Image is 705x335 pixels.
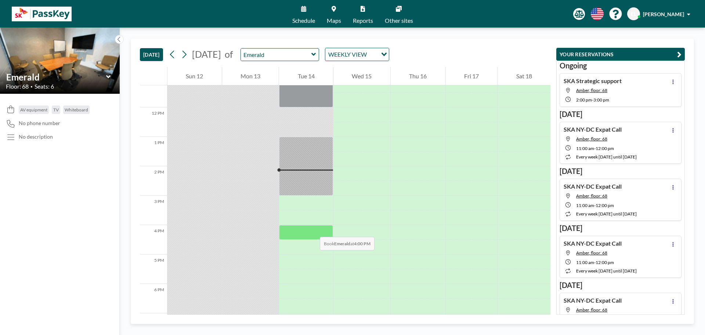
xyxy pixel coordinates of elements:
div: 2 PM [140,166,167,196]
h4: SKA NY-DC Expat Call [564,126,622,133]
b: Emerald [334,241,350,246]
span: [PERSON_NAME] [643,11,684,17]
span: Schedule [292,18,315,24]
h4: SKA NY-DC Expat Call [564,297,622,304]
h3: [DATE] [560,110,681,119]
div: 12 PM [140,107,167,137]
input: Search for option [369,50,377,59]
span: 12:00 PM [596,146,614,151]
h4: SKA NY-DC Expat Call [564,183,622,190]
span: 11:00 AM [576,146,594,151]
span: 2:00 PM [576,97,592,103]
div: Sat 18 [498,67,550,85]
span: - [594,203,596,208]
span: Maps [327,18,341,24]
h3: [DATE] [560,281,681,290]
div: Tue 14 [279,67,333,85]
span: WEEKLY VIEW [327,50,368,59]
span: 12:00 PM [596,260,614,265]
span: Amber, floor: 68 [576,88,607,93]
span: of [225,49,233,60]
span: 12:00 PM [596,203,614,208]
div: 11 AM [140,78,167,107]
span: Floor: 68 [6,83,29,90]
span: Amber, floor: 68 [576,136,607,142]
span: Amber, floor: 68 [576,307,607,313]
div: Mon 13 [222,67,279,85]
div: 6 PM [140,284,167,313]
h4: SKA NY-DC Expat Call [564,240,622,247]
span: - [592,97,593,103]
span: Amber, floor: 68 [576,193,607,199]
span: Reports [353,18,373,24]
span: AV equipment [20,107,47,113]
span: Book at [320,237,375,250]
div: 5 PM [140,254,167,284]
h3: [DATE] [560,167,681,176]
div: No description [19,133,53,140]
img: organization-logo [12,7,72,21]
div: Fri 17 [446,67,498,85]
span: Amber, floor: 68 [576,250,607,256]
span: Other sites [385,18,413,24]
span: Seats: 6 [35,83,54,90]
div: Thu 16 [391,67,445,85]
span: 11:00 AM [576,260,594,265]
span: EL [631,11,636,17]
span: [DATE] [192,49,221,60]
button: [DATE] [140,48,163,61]
h3: Ongoing [560,61,681,70]
span: 3:00 PM [593,97,609,103]
button: YOUR RESERVATIONS [556,48,685,61]
span: every week [DATE] until [DATE] [576,268,637,274]
span: 11:00 AM [576,203,594,208]
div: 1 PM [140,137,167,166]
div: Sun 12 [167,67,222,85]
span: every week [DATE] until [DATE] [576,154,637,160]
div: Search for option [325,48,389,61]
div: 3 PM [140,196,167,225]
b: 4:00 PM [354,241,370,246]
input: Emerald [6,72,106,82]
span: No phone number [19,120,60,126]
span: Whiteboard [65,107,88,113]
span: - [594,146,596,151]
span: • [30,84,33,89]
div: Wed 15 [333,67,390,85]
h4: SKA Strategic support [564,77,622,85]
input: Emerald [241,49,311,61]
h3: [DATE] [560,224,681,233]
div: 4 PM [140,225,167,254]
span: - [594,260,596,265]
span: TV [53,107,59,113]
span: every week [DATE] until [DATE] [576,211,637,217]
